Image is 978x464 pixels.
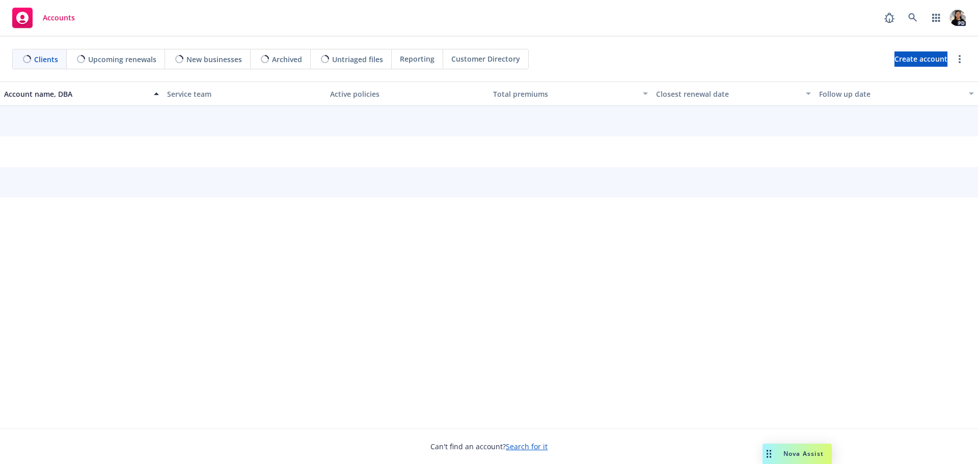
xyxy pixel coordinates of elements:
[656,89,800,99] div: Closest renewal date
[332,54,383,65] span: Untriaged files
[506,442,548,451] a: Search for it
[819,89,963,99] div: Follow up date
[763,444,832,464] button: Nova Assist
[879,8,900,28] a: Report a Bug
[451,53,520,64] span: Customer Directory
[489,81,652,106] button: Total premiums
[167,89,322,99] div: Service team
[4,89,148,99] div: Account name, DBA
[903,8,923,28] a: Search
[493,89,637,99] div: Total premiums
[163,81,326,106] button: Service team
[272,54,302,65] span: Archived
[8,4,79,32] a: Accounts
[949,10,966,26] img: photo
[186,54,242,65] span: New businesses
[954,53,966,65] a: more
[88,54,156,65] span: Upcoming renewals
[34,54,58,65] span: Clients
[894,51,947,67] a: Create account
[763,444,775,464] div: Drag to move
[894,49,947,69] span: Create account
[330,89,485,99] div: Active policies
[400,53,434,64] span: Reporting
[43,14,75,22] span: Accounts
[815,81,978,106] button: Follow up date
[783,449,824,458] span: Nova Assist
[326,81,489,106] button: Active policies
[652,81,815,106] button: Closest renewal date
[430,441,548,452] span: Can't find an account?
[926,8,946,28] a: Switch app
